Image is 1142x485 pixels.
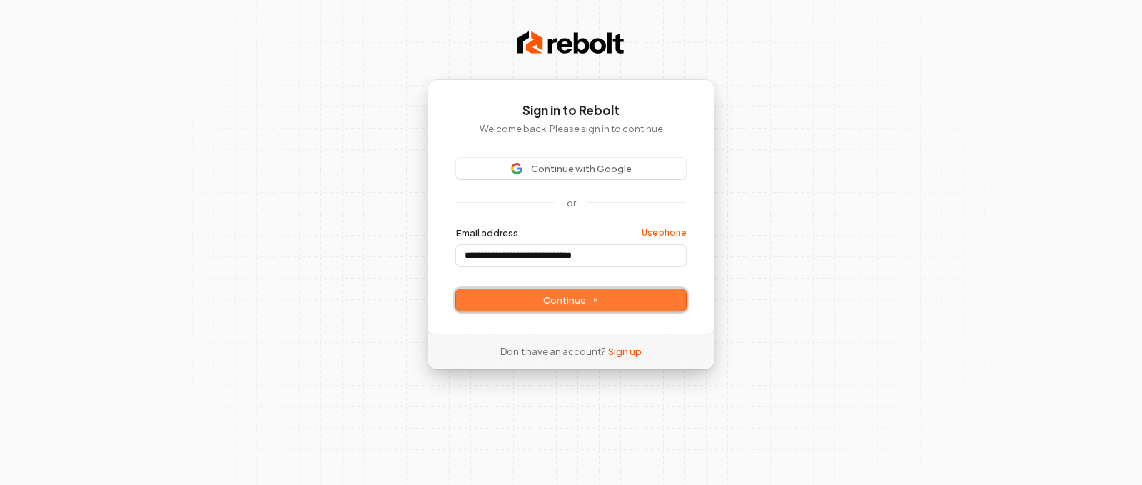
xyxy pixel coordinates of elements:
img: Rebolt Logo [517,29,625,57]
a: Sign up [608,345,642,358]
button: Continue [456,289,686,311]
button: Sign in with GoogleContinue with Google [456,158,686,179]
span: Continue [543,294,599,306]
span: Continue with Google [531,162,632,175]
h1: Sign in to Rebolt [456,102,686,119]
img: Sign in with Google [511,163,522,174]
p: or [567,196,576,209]
span: Don’t have an account? [500,345,605,358]
a: Use phone [642,227,686,239]
label: Email address [456,226,518,239]
p: Welcome back! Please sign in to continue [456,122,686,135]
